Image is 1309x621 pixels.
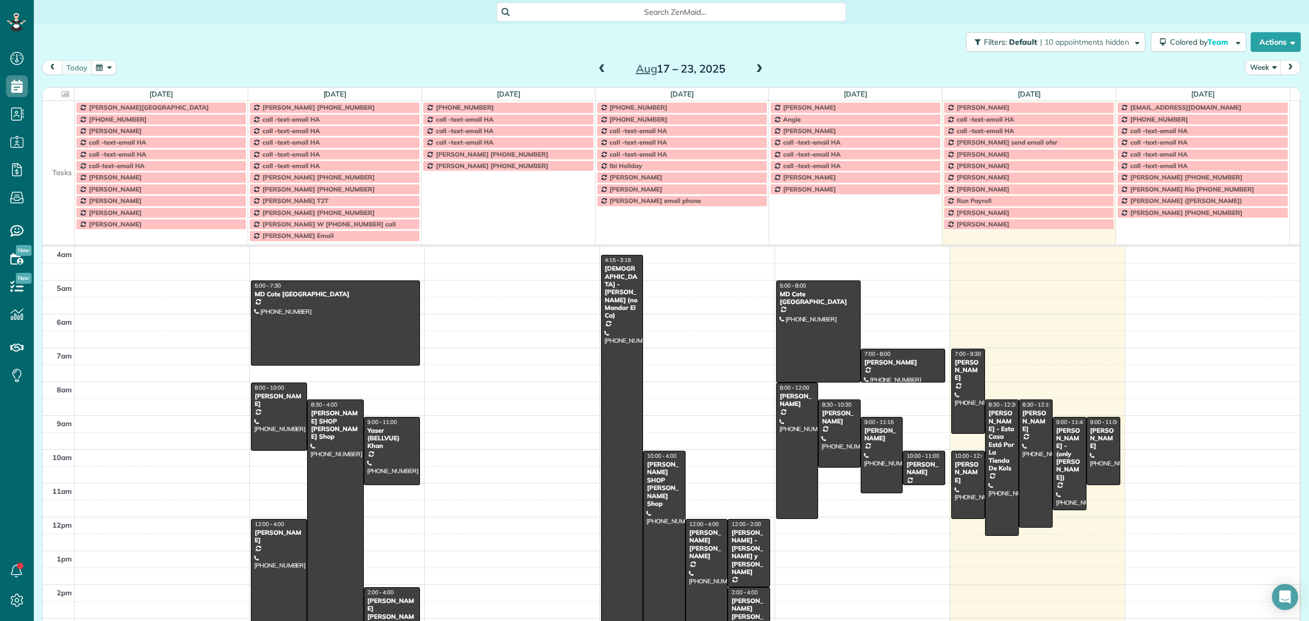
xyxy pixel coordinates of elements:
[1130,138,1187,146] span: call -text-email HA
[89,103,209,111] span: [PERSON_NAME][GEOGRAPHIC_DATA]
[310,409,360,441] div: [PERSON_NAME] SHOP [PERSON_NAME] Shop
[1056,427,1083,482] div: [PERSON_NAME] - (only [PERSON_NAME])
[610,173,663,181] span: [PERSON_NAME]
[1130,196,1242,205] span: [PERSON_NAME] ([PERSON_NAME])
[864,419,894,426] span: 9:00 - 11:15
[1023,401,1052,408] span: 8:30 - 12:15
[436,103,494,111] span: [PHONE_NUMBER]
[368,419,397,426] span: 9:00 - 11:00
[311,401,337,408] span: 8:30 - 4:00
[610,138,667,146] span: call -text-email HA
[779,392,815,408] div: [PERSON_NAME]
[864,427,899,443] div: [PERSON_NAME]
[783,127,836,135] span: [PERSON_NAME]
[821,409,857,425] div: [PERSON_NAME]
[1090,419,1120,426] span: 9:00 - 11:00
[1022,409,1049,433] div: [PERSON_NAME]
[957,150,1010,158] span: [PERSON_NAME]
[1130,115,1188,123] span: [PHONE_NUMBER]
[62,60,92,75] button: today
[1130,185,1254,193] span: [PERSON_NAME] Rio [PHONE_NUMBER]
[262,150,320,158] span: call -text-email HA
[610,115,668,123] span: [PHONE_NUMBER]
[254,392,304,408] div: [PERSON_NAME]
[954,461,982,484] div: [PERSON_NAME]
[255,521,284,528] span: 12:00 - 4:00
[955,350,981,357] span: 7:00 - 9:30
[1130,173,1242,181] span: [PERSON_NAME] [PHONE_NUMBER]
[367,427,417,450] div: Yaser (BELLVUE) Khan
[783,173,836,181] span: [PERSON_NAME]
[783,103,836,111] span: [PERSON_NAME]
[16,273,32,284] span: New
[822,401,851,408] span: 8:30 - 10:30
[613,63,749,75] h2: 17 – 23, 2025
[52,453,72,462] span: 10am
[497,89,520,98] a: [DATE]
[262,208,375,217] span: [PERSON_NAME] [PHONE_NUMBER]
[89,162,145,170] span: call-text-email HA
[89,185,142,193] span: [PERSON_NAME]
[783,115,801,123] span: Angie
[988,409,1016,472] div: [PERSON_NAME] - Esta Casa Está Por La Tienda De Kols
[844,89,867,98] a: [DATE]
[670,89,694,98] a: [DATE]
[89,196,142,205] span: [PERSON_NAME]
[966,32,1145,52] button: Filters: Default | 10 appointments hidden
[262,196,328,205] span: [PERSON_NAME] T2T
[254,290,417,298] div: MD Cote [GEOGRAPHIC_DATA]
[783,150,840,158] span: call -text-email HA
[610,162,643,170] span: Ibi Holiday
[646,461,682,507] div: [PERSON_NAME] SHOP [PERSON_NAME] Shop
[783,185,836,193] span: [PERSON_NAME]
[89,150,146,158] span: call -text-email HA
[689,521,719,528] span: 12:00 - 4:00
[262,231,334,240] span: [PERSON_NAME] Email
[89,208,142,217] span: [PERSON_NAME]
[647,452,676,459] span: 10:00 - 4:00
[610,127,667,135] span: call -text-email HA
[989,401,1018,408] span: 8:30 - 12:30
[89,138,146,146] span: call -text-email HA
[16,245,32,256] span: New
[957,103,1010,111] span: [PERSON_NAME]
[957,138,1058,146] span: [PERSON_NAME] send email ofer
[960,32,1145,52] a: Filters: Default | 10 appointments hidden
[262,220,395,228] span: [PERSON_NAME] W [PHONE_NUMBER] call
[1208,37,1230,47] span: Team
[1130,103,1241,111] span: [EMAIL_ADDRESS][DOMAIN_NAME]
[610,185,663,193] span: [PERSON_NAME]
[323,89,347,98] a: [DATE]
[52,521,72,529] span: 12pm
[957,196,992,205] span: Run Payroll
[957,220,1010,228] span: [PERSON_NAME]
[89,127,142,135] span: [PERSON_NAME]
[57,250,72,259] span: 4am
[954,359,982,382] div: [PERSON_NAME]
[89,173,142,181] span: [PERSON_NAME]
[1245,60,1281,75] button: Week
[262,173,375,181] span: [PERSON_NAME] [PHONE_NUMBER]
[149,89,173,98] a: [DATE]
[864,359,942,366] div: [PERSON_NAME]
[57,351,72,360] span: 7am
[436,127,493,135] span: call -text-email HA
[984,37,1007,47] span: Filters:
[57,284,72,292] span: 5am
[957,127,1014,135] span: call -text-email HA
[368,589,394,596] span: 2:00 - 4:00
[906,461,941,476] div: [PERSON_NAME]
[957,173,1010,181] span: [PERSON_NAME]
[864,350,891,357] span: 7:00 - 8:00
[255,282,281,289] span: 5:00 - 7:30
[1151,32,1246,52] button: Colored byTeam
[957,185,1010,193] span: [PERSON_NAME]
[1130,150,1187,158] span: call -text-email HA
[262,162,320,170] span: call -text-email HA
[52,487,72,495] span: 11am
[636,62,657,75] span: Aug
[605,256,631,264] span: 4:15 - 3:15
[262,115,320,123] span: call -text-email HA
[1018,89,1041,98] a: [DATE]
[42,60,63,75] button: prev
